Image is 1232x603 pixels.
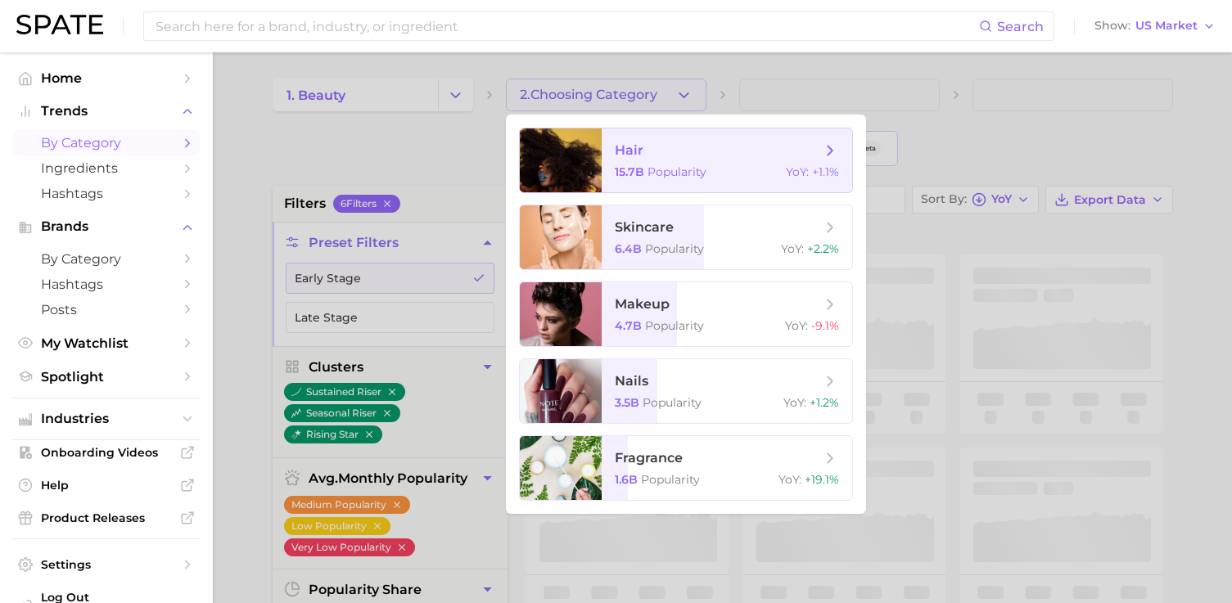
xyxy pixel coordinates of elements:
a: Spotlight [13,364,200,389]
span: 3.5b [615,395,639,410]
span: +1.1% [812,164,839,179]
span: YoY : [786,164,809,179]
span: Popularity [645,318,704,333]
span: Onboarding Videos [41,445,172,460]
span: +1.2% [810,395,839,410]
span: +19.1% [805,472,839,487]
span: by Category [41,135,172,151]
span: 4.7b [615,318,642,333]
span: Trends [41,104,172,119]
a: Help [13,473,200,497]
a: by Category [13,130,200,155]
span: Hashtags [41,186,172,201]
span: YoY : [783,395,806,410]
button: ShowUS Market [1090,16,1220,37]
a: Product Releases [13,506,200,530]
a: My Watchlist [13,331,200,356]
span: Hashtags [41,277,172,292]
a: Hashtags [13,181,200,206]
span: YoY : [778,472,801,487]
span: fragrance [615,450,683,466]
span: 1.6b [615,472,638,487]
img: SPATE [16,15,103,34]
ul: 2.Choosing Category [506,115,866,514]
span: +2.2% [807,241,839,256]
input: Search here for a brand, industry, or ingredient [154,12,979,40]
span: Help [41,478,172,493]
span: Home [41,70,172,86]
span: Settings [41,557,172,572]
span: nails [615,373,648,389]
span: Show [1094,21,1130,30]
span: My Watchlist [41,335,172,351]
span: YoY : [781,241,804,256]
a: Ingredients [13,155,200,181]
span: hair [615,142,643,158]
span: 15.7b [615,164,644,179]
span: by Category [41,251,172,267]
span: Ingredients [41,160,172,176]
span: Popularity [645,241,704,256]
a: Hashtags [13,272,200,297]
a: Home [13,65,200,91]
span: Product Releases [41,511,172,525]
span: Industries [41,412,172,426]
span: -9.1% [811,318,839,333]
span: Spotlight [41,369,172,385]
span: Popularity [643,395,702,410]
span: Popularity [648,164,706,179]
span: Search [997,19,1044,34]
span: Brands [41,219,172,234]
button: Brands [13,214,200,239]
span: 6.4b [615,241,642,256]
a: Posts [13,297,200,322]
span: US Market [1135,21,1198,30]
span: YoY : [785,318,808,333]
button: Trends [13,99,200,124]
span: makeup [615,296,670,312]
span: Posts [41,302,172,317]
a: by Category [13,246,200,272]
a: Settings [13,552,200,577]
a: Onboarding Videos [13,440,200,465]
span: skincare [615,219,674,235]
span: Popularity [641,472,700,487]
button: Industries [13,407,200,431]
